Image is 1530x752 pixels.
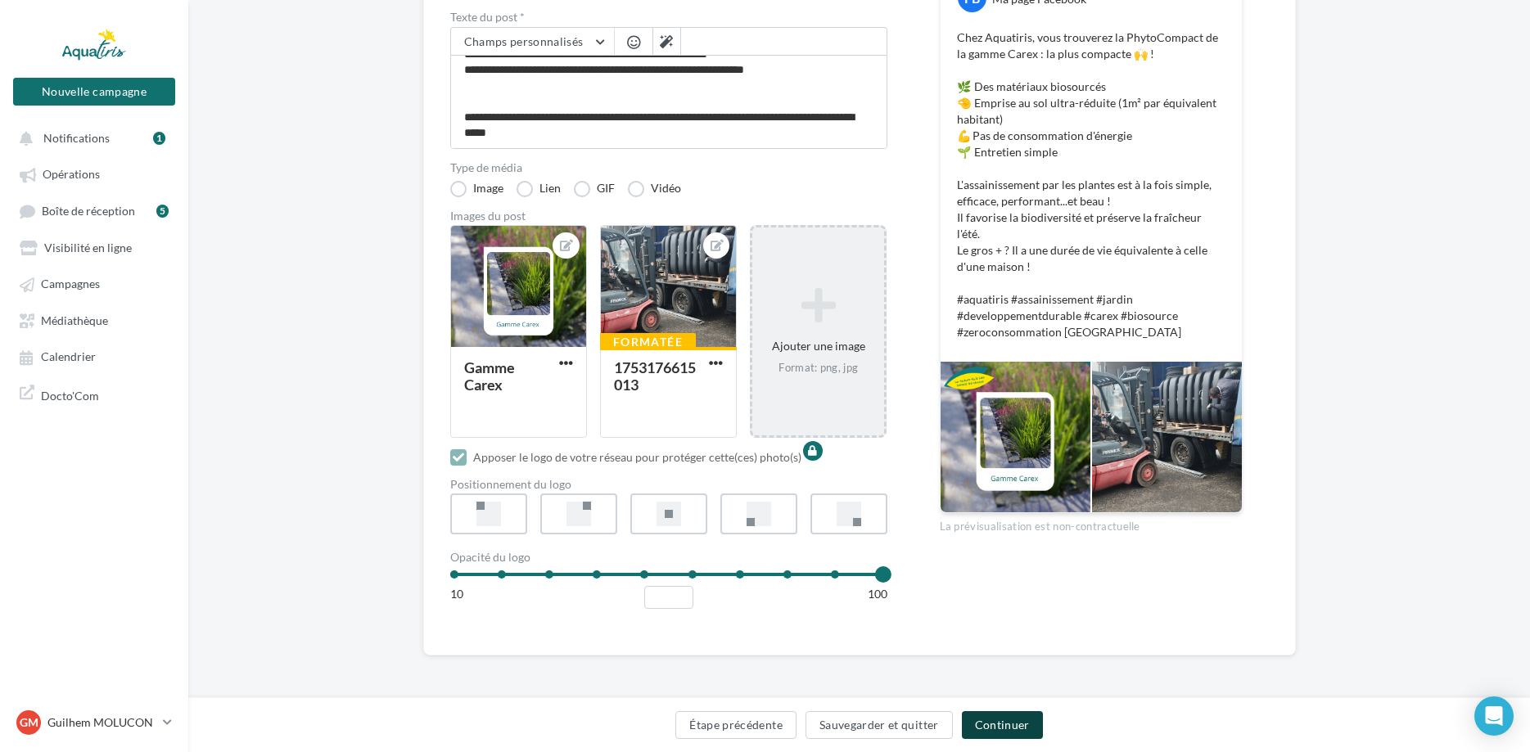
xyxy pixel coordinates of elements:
[868,586,887,602] div: 100
[10,305,178,335] a: Médiathèque
[450,586,463,602] div: 10
[450,181,503,197] label: Image
[10,341,178,371] a: Calendrier
[41,350,96,364] span: Calendrier
[962,711,1043,739] button: Continuer
[806,711,953,739] button: Sauvegarder et quitter
[153,132,165,145] div: 1
[20,714,38,731] span: GM
[10,123,172,152] button: Notifications 1
[41,277,100,291] span: Campagnes
[450,162,887,173] label: Type de média
[10,232,178,262] a: Visibilité en ligne
[464,34,584,48] span: Champs personnalisés
[451,28,614,56] button: Champs personnalisés
[42,204,135,218] span: Boîte de réception
[614,358,696,394] div: 1753176615013
[44,241,132,254] span: Visibilité en ligne
[675,711,797,739] button: Étape précédente
[940,513,1243,534] div: La prévisualisation est non-contractuelle
[13,707,175,738] a: GM Guilhem MOLUCON
[10,378,178,410] a: Docto'Com
[517,181,561,197] label: Lien
[10,268,178,298] a: Campagnes
[957,29,1225,340] p: Chez Aquatiris, vous trouverez la PhytoCompact de la gamme Carex : la plus compacte 🙌 ! 🌿 Des mat...
[10,159,178,188] a: Opérations
[156,205,169,218] div: 5
[450,479,887,490] div: Positionnement du logo
[13,78,175,106] button: Nouvelle campagne
[450,210,887,222] div: Images du post
[600,333,696,351] div: Formatée
[450,11,887,23] label: Texte du post *
[628,181,681,197] label: Vidéo
[1474,696,1514,736] div: Open Intercom Messenger
[10,196,178,226] a: Boîte de réception5
[47,714,156,731] p: Guilhem MOLUCON
[43,131,110,145] span: Notifications
[464,358,515,394] div: Gamme Carex
[41,385,99,403] span: Docto'Com
[41,313,108,327] span: Médiathèque
[473,449,801,466] div: Apposer le logo de votre réseau pour protéger cette(ces) photo(s)
[43,168,100,182] span: Opérations
[450,552,887,563] div: Opacité du logo
[574,181,615,197] label: GIF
